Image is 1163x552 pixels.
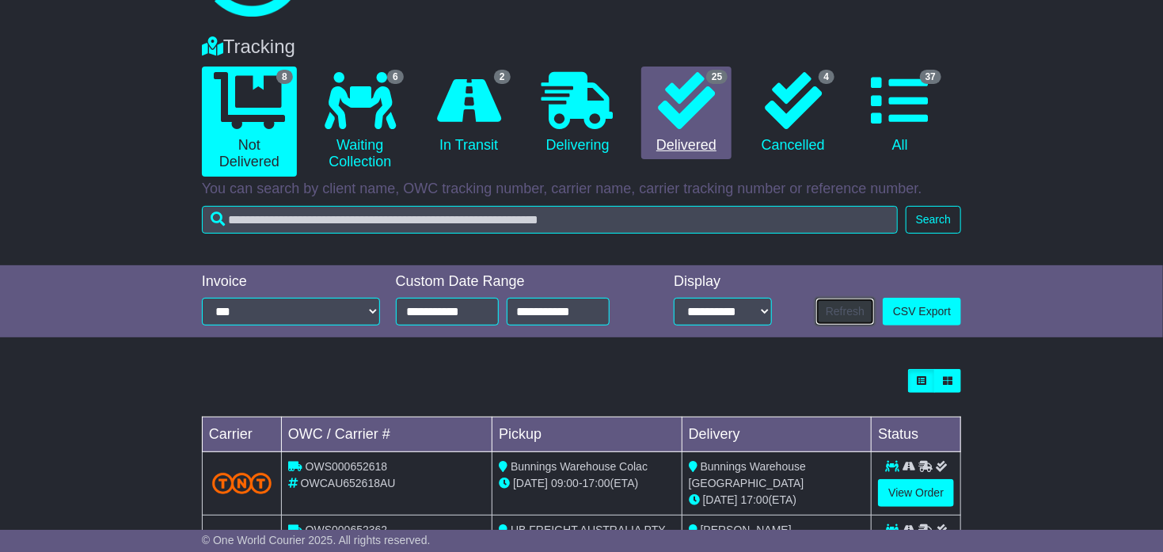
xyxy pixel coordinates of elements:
[906,206,961,234] button: Search
[641,67,732,160] a: 25 Delivered
[513,477,548,489] span: [DATE]
[854,67,945,160] a: 37 All
[424,67,515,160] a: 2 In Transit
[682,417,872,452] td: Delivery
[306,460,388,473] span: OWS000652618
[706,70,728,84] span: 25
[747,67,838,160] a: 4 Cancelled
[494,70,511,84] span: 2
[878,479,954,507] a: View Order
[387,70,404,84] span: 6
[674,273,772,291] div: Display
[499,475,675,492] div: - (ETA)
[194,36,969,59] div: Tracking
[701,523,792,536] span: [PERSON_NAME]
[583,477,610,489] span: 17:00
[306,523,388,536] span: OWS000652362
[551,477,579,489] span: 09:00
[202,67,297,177] a: 8 Not Delivered
[212,473,272,494] img: TNT_Domestic.png
[202,181,961,198] p: You can search by client name, OWC tracking number, carrier name, carrier tracking number or refe...
[511,460,648,473] span: Bunnings Warehouse Colac
[396,273,638,291] div: Custom Date Range
[281,417,492,452] td: OWC / Carrier #
[530,67,625,160] a: Delivering
[689,492,865,508] div: (ETA)
[819,70,835,84] span: 4
[741,493,769,506] span: 17:00
[815,298,875,325] button: Refresh
[301,477,396,489] span: OWCAU652618AU
[202,417,281,452] td: Carrier
[872,417,961,452] td: Status
[202,534,431,546] span: © One World Courier 2025. All rights reserved.
[202,273,380,291] div: Invoice
[492,417,682,452] td: Pickup
[276,70,293,84] span: 8
[920,70,941,84] span: 37
[883,298,961,325] a: CSV Export
[689,460,806,489] span: Bunnings Warehouse [GEOGRAPHIC_DATA]
[313,67,408,177] a: 6 Waiting Collection
[703,493,738,506] span: [DATE]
